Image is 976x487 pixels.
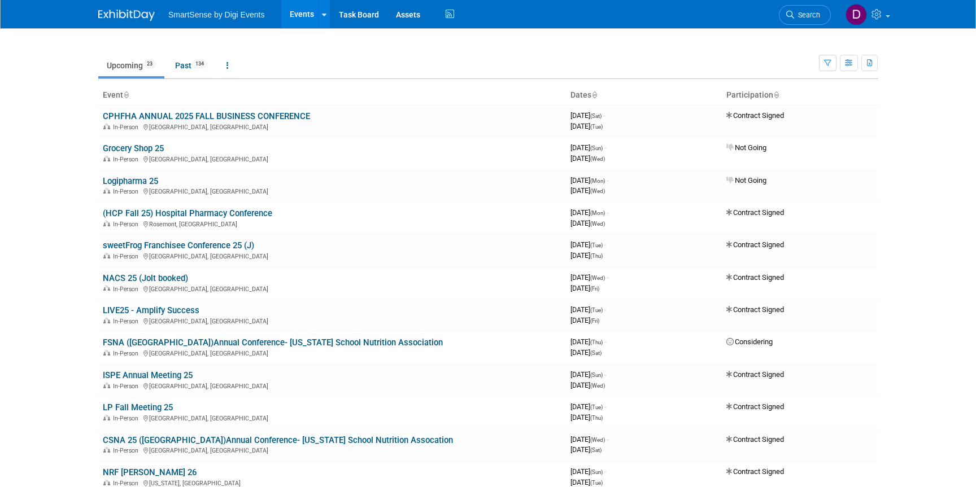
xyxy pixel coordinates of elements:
[722,86,878,105] th: Participation
[103,188,110,194] img: In-Person Event
[143,60,156,68] span: 23
[570,467,606,476] span: [DATE]
[604,305,606,314] span: -
[590,318,599,324] span: (Fri)
[570,208,608,217] span: [DATE]
[103,124,110,129] img: In-Person Event
[607,273,608,282] span: -
[103,435,453,445] a: CSNA 25 ([GEOGRAPHIC_DATA])Annual Conference- [US_STATE] School Nutrition Assocation
[98,86,566,105] th: Event
[103,253,110,258] img: In-Person Event
[113,447,142,454] span: In-Person
[726,208,784,217] span: Contract Signed
[570,122,603,130] span: [DATE]
[570,251,603,260] span: [DATE]
[103,111,310,121] a: CPHFHA ANNUAL 2025 FALL BUSINESS CONFERENCE
[113,156,142,163] span: In-Person
[726,402,784,411] span: Contract Signed
[103,143,164,153] a: Grocery Shop 25
[726,435,784,444] span: Contract Signed
[570,381,605,389] span: [DATE]
[773,90,779,99] a: Sort by Participation Type
[591,90,597,99] a: Sort by Start Date
[103,156,110,161] img: In-Person Event
[590,447,602,453] span: (Sat)
[794,11,820,19] span: Search
[846,4,867,25] img: Dan Tiernan
[113,188,142,195] span: In-Person
[192,60,207,68] span: 134
[590,339,603,345] span: (Thu)
[98,10,155,21] img: ExhibitDay
[590,210,605,216] span: (Mon)
[103,445,561,454] div: [GEOGRAPHIC_DATA], [GEOGRAPHIC_DATA]
[607,208,608,217] span: -
[590,188,605,194] span: (Wed)
[726,240,784,249] span: Contract Signed
[590,372,603,378] span: (Sun)
[103,176,158,186] a: Logipharma 25
[726,143,766,152] span: Not Going
[103,154,561,163] div: [GEOGRAPHIC_DATA], [GEOGRAPHIC_DATA]
[570,370,606,379] span: [DATE]
[590,253,603,259] span: (Thu)
[113,480,142,487] span: In-Person
[168,10,264,19] span: SmartSense by Digi Events
[103,478,561,487] div: [US_STATE], [GEOGRAPHIC_DATA]
[726,467,784,476] span: Contract Signed
[113,286,142,293] span: In-Person
[103,447,110,453] img: In-Person Event
[726,111,784,120] span: Contract Signed
[103,251,561,260] div: [GEOGRAPHIC_DATA], [GEOGRAPHIC_DATA]
[590,113,602,119] span: (Sat)
[570,273,608,282] span: [DATE]
[113,253,142,260] span: In-Person
[590,404,603,410] span: (Tue)
[590,480,603,486] span: (Tue)
[113,415,142,422] span: In-Person
[167,55,216,76] a: Past134
[570,305,606,314] span: [DATE]
[607,176,608,185] span: -
[590,350,602,356] span: (Sat)
[103,122,561,131] div: [GEOGRAPHIC_DATA], [GEOGRAPHIC_DATA]
[570,337,606,346] span: [DATE]
[103,402,173,413] a: LP Fall Meeting 25
[570,284,599,292] span: [DATE]
[103,348,561,357] div: [GEOGRAPHIC_DATA], [GEOGRAPHIC_DATA]
[103,480,110,485] img: In-Person Event
[570,219,605,227] span: [DATE]
[604,467,606,476] span: -
[570,402,606,411] span: [DATE]
[113,318,142,325] span: In-Person
[98,55,164,76] a: Upcoming23
[590,124,603,130] span: (Tue)
[604,143,606,152] span: -
[570,413,603,422] span: [DATE]
[570,435,608,444] span: [DATE]
[590,286,599,292] span: (Fri)
[103,383,110,388] img: In-Person Event
[103,413,561,422] div: [GEOGRAPHIC_DATA], [GEOGRAPHIC_DATA]
[103,337,443,348] a: FSNA ([GEOGRAPHIC_DATA])Annual Conference- [US_STATE] School Nutrition Association
[570,348,602,357] span: [DATE]
[113,221,142,228] span: In-Person
[779,5,831,25] a: Search
[590,437,605,443] span: (Wed)
[570,143,606,152] span: [DATE]
[590,383,605,389] span: (Wed)
[604,370,606,379] span: -
[570,240,606,249] span: [DATE]
[113,350,142,357] span: In-Person
[590,242,603,248] span: (Tue)
[590,469,603,475] span: (Sun)
[570,176,608,185] span: [DATE]
[113,124,142,131] span: In-Person
[603,111,605,120] span: -
[590,275,605,281] span: (Wed)
[570,316,599,324] span: [DATE]
[103,467,197,477] a: NRF [PERSON_NAME] 26
[726,337,773,346] span: Considering
[590,415,603,421] span: (Thu)
[103,415,110,420] img: In-Person Event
